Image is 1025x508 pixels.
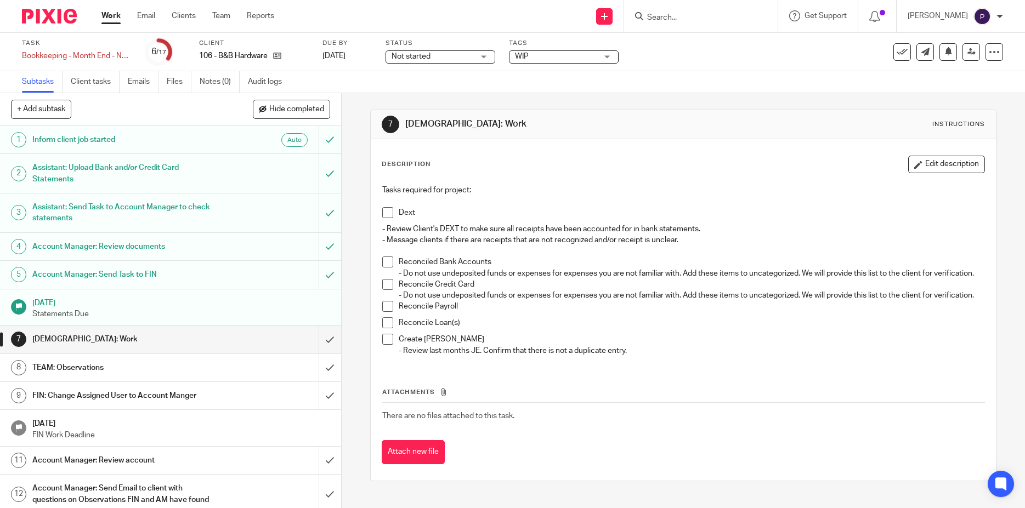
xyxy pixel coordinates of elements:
img: Pixie [22,9,77,24]
label: Due by [322,39,372,48]
a: Notes (0) [200,71,240,93]
a: Email [137,10,155,21]
h1: [DEMOGRAPHIC_DATA]: Work [405,118,707,130]
p: - Message clients if there are receipts that are not recognized and/or receipt is unclear. [382,235,984,246]
button: + Add subtask [11,100,71,118]
p: Create [PERSON_NAME] [399,334,984,345]
p: Tasks required for project: [382,185,984,196]
a: Reports [247,10,274,21]
span: WIP [515,53,529,60]
span: Attachments [382,389,435,395]
div: Auto [281,133,308,147]
a: Team [212,10,230,21]
h1: Account Manager: Review documents [32,238,216,255]
div: 9 [11,388,26,403]
p: Reconcile Credit Card [399,279,984,290]
a: Files [167,71,191,93]
p: Reconciled Bank Accounts [399,256,984,267]
div: 7 [11,332,26,347]
p: FIN Work Deadline [32,430,330,441]
label: Client [199,39,309,48]
p: - Do not use undeposited funds or expenses for expenses you are not familiar with. Add these item... [399,290,984,301]
label: Task [22,39,132,48]
a: Audit logs [248,71,290,93]
h1: Account Manager: Send Email to client with questions on Observations FIN and AM have found [32,480,216,508]
a: Client tasks [71,71,120,93]
div: Instructions [932,120,985,129]
h1: Assistant: Send Task to Account Manager to check statements [32,199,216,227]
a: Work [101,10,121,21]
p: Statements Due [32,309,330,319]
div: 11 [11,453,26,468]
div: 1 [11,132,26,147]
label: Tags [509,39,619,48]
a: Subtasks [22,71,63,93]
div: 3 [11,205,26,220]
div: 4 [11,239,26,254]
h1: [DEMOGRAPHIC_DATA]: Work [32,331,216,347]
div: 5 [11,267,26,282]
h1: Account Manager: Send Task to FIN [32,266,216,283]
img: svg%3E [973,8,991,25]
span: Not started [392,53,431,60]
div: 7 [382,116,399,133]
button: Hide completed [253,100,330,118]
h1: Account Manager: Review account [32,452,216,469]
p: [PERSON_NAME] [908,10,968,21]
span: Get Support [805,12,847,20]
h1: Assistant: Upload Bank and/or Credit Card Statements [32,159,216,187]
h1: FIN: Change Assigned User to Account Manger [32,387,216,404]
button: Edit description [908,156,985,173]
small: /17 [156,49,166,55]
span: Hide completed [269,105,324,114]
label: Status [386,39,495,48]
div: 12 [11,487,26,502]
div: 2 [11,166,26,181]
p: Description [382,160,431,169]
p: - Do not use undeposited funds or expenses for expenses you are not familiar with. Add these item... [399,268,984,279]
p: Dext [399,207,984,218]
p: Reconcile Payroll [399,301,984,312]
div: 8 [11,360,26,375]
div: Bookkeeping - Month End - No monthly meeting [22,50,132,61]
p: - Review last months JE. Confirm that there is not a duplicate entry. [399,345,984,356]
span: There are no files attached to this task. [382,412,514,420]
span: [DATE] [322,52,346,60]
p: Reconcile Loan(s) [399,317,984,328]
a: Emails [128,71,158,93]
h1: Inform client job started [32,132,216,148]
h1: [DATE] [32,295,330,309]
button: Attach new file [382,440,445,465]
a: Clients [172,10,196,21]
p: - Review Client's DEXT to make sure all receipts have been accounted for in bank statements. [382,224,984,235]
div: 6 [151,45,166,58]
p: 106 - B&B Hardware [199,50,268,61]
input: Search [646,13,745,23]
h1: TEAM: Observations [32,359,216,376]
h1: [DATE] [32,415,330,429]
